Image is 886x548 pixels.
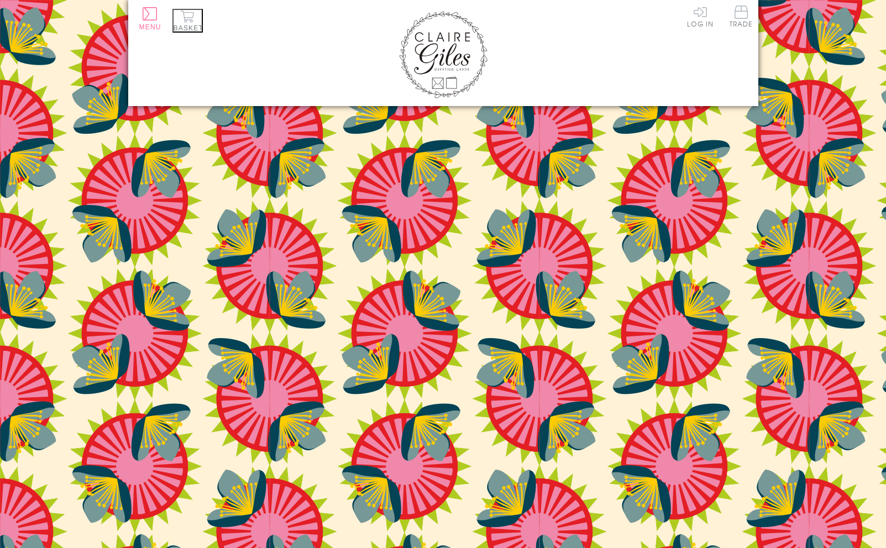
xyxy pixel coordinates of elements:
[730,6,753,29] a: Trade
[687,6,714,27] a: Log In
[730,6,753,27] span: Trade
[139,7,161,31] button: Menu
[399,11,487,98] img: Claire Giles Greetings Cards
[172,9,203,33] button: Basket
[139,23,161,31] span: Menu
